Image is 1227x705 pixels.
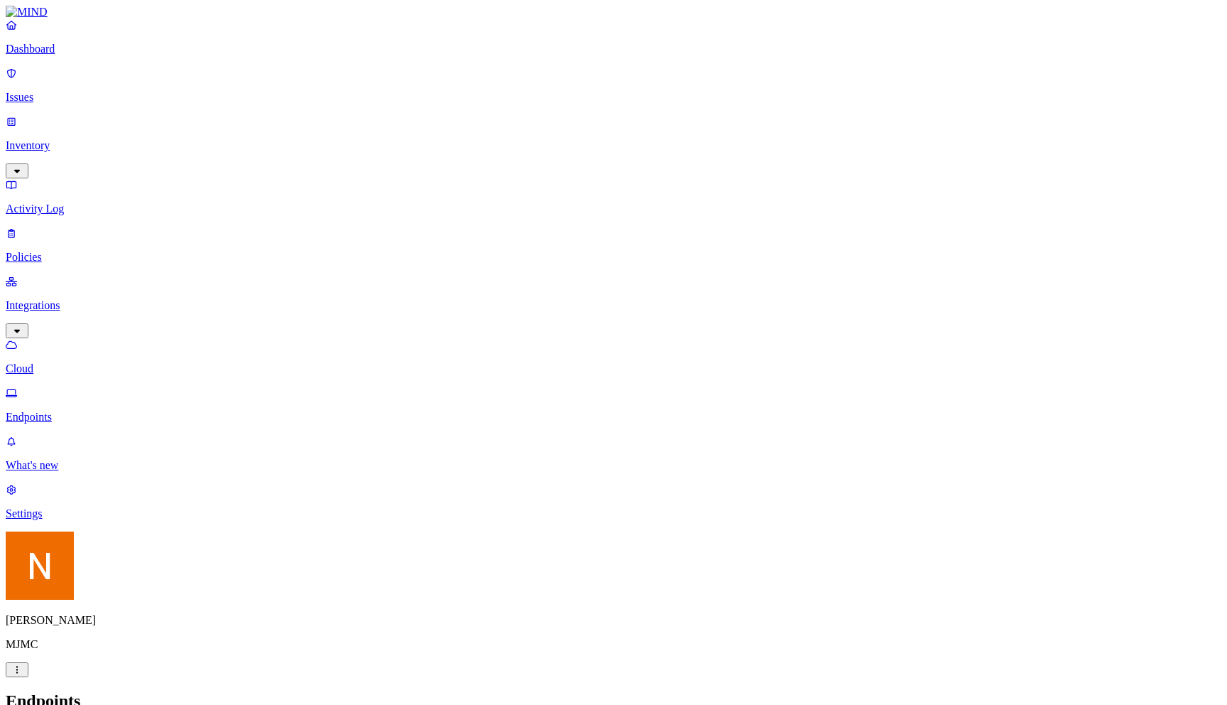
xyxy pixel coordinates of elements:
p: Endpoints [6,411,1221,424]
p: Integrations [6,299,1221,312]
p: [PERSON_NAME] [6,614,1221,627]
p: MJMC [6,638,1221,651]
img: MIND [6,6,48,18]
p: Cloud [6,362,1221,375]
img: Nitai Mishary [6,532,74,600]
p: Settings [6,507,1221,520]
p: Dashboard [6,43,1221,55]
p: Inventory [6,139,1221,152]
p: Activity Log [6,203,1221,215]
p: What's new [6,459,1221,472]
p: Policies [6,251,1221,264]
p: Issues [6,91,1221,104]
